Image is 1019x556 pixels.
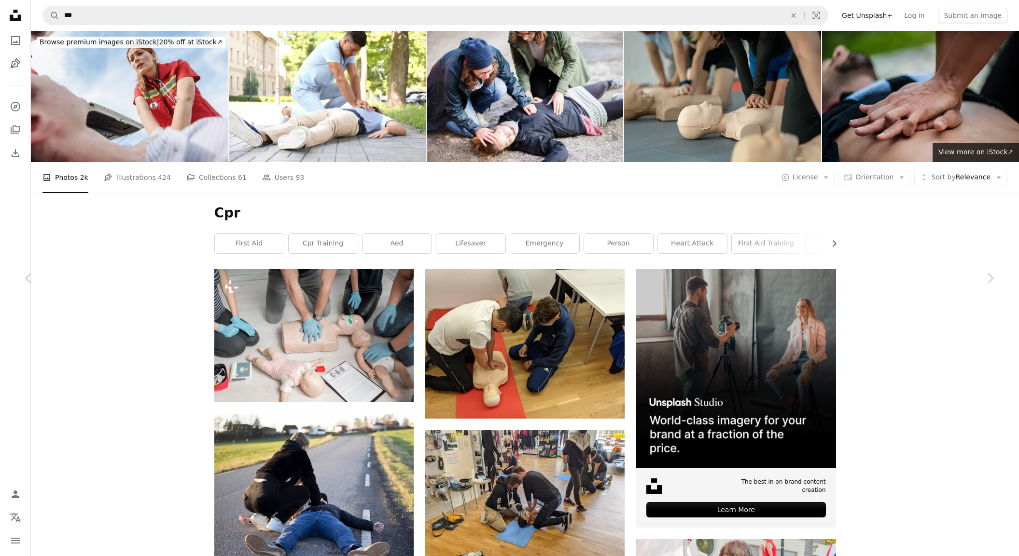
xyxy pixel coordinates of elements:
span: Orientation [855,173,893,181]
a: View more on iStock↗ [933,143,1019,162]
span: Relevance [931,173,991,182]
a: Collections 61 [186,162,247,193]
span: Sort by [931,173,955,181]
img: Passerby performing CPR on unconscious young man outdoors. First aid [229,31,426,162]
a: Download History [6,143,25,163]
span: License [793,173,818,181]
a: Group of people learning how to make first aid heart compressions with dummies during the trainin... [214,331,414,339]
a: Next [961,232,1019,325]
button: Sort byRelevance [914,170,1007,185]
a: aed [363,234,432,253]
a: emergency [510,234,579,253]
button: Submit an image [938,8,1007,23]
span: The best in on-brand content creation [716,478,825,494]
button: Search Unsplash [43,6,59,25]
a: Log in / Sign up [6,485,25,504]
a: lifesaver [436,234,505,253]
div: Learn More [646,502,825,517]
a: person [584,234,653,253]
a: Photos [6,31,25,50]
img: Cardiac massage [822,31,1019,162]
a: Illustrations [6,54,25,73]
form: Find visuals sitewide [42,6,828,25]
a: Collections [6,120,25,139]
button: Menu [6,531,25,550]
span: View more on iStock ↗ [938,148,1013,156]
a: Browse premium images on iStock|20% off at iStock↗ [31,31,231,54]
img: file-1715651741414-859baba4300dimage [636,269,836,468]
img: Paramedic performing CPR on a man outdoors [31,31,228,162]
span: 93 [295,172,304,183]
a: heart attack [658,234,727,253]
button: Clear [783,6,804,25]
button: Orientation [838,170,910,185]
a: first aid training [732,234,801,253]
button: scroll list to the right [825,234,836,253]
img: man in white t-shirt and blue pants sitting on floor [425,269,625,419]
a: The best in on-brand content creationLearn More [636,269,836,528]
span: 424 [158,172,171,183]
h1: Cpr [214,204,836,222]
a: cpr training [289,234,358,253]
a: a man kneeling on the side of a road with another man kneeling on the ground [214,484,414,492]
img: Two woman looking after unconscious woman [427,31,624,162]
span: 20% off at iStock ↗ [40,38,223,46]
a: Log in [898,8,930,23]
button: Language [6,508,25,527]
a: heart [806,234,875,253]
a: Illustrations 424 [104,162,171,193]
span: 61 [238,172,247,183]
a: Explore [6,97,25,116]
img: file-1631678316303-ed18b8b5cb9cimage [646,478,662,494]
a: man in gray long sleeve shirt and black pants sitting on brown wooden floor [425,500,625,509]
button: Visual search [805,6,828,25]
a: man in white t-shirt and blue pants sitting on floor [425,339,625,348]
span: Browse premium images on iStock | [40,38,159,46]
a: Users 93 [262,162,305,193]
a: Get Unsplash+ [836,8,898,23]
img: Group of people learning how to make first aid heart compressions with dummies during the trainin... [214,269,414,402]
button: License [776,170,835,185]
img: Group Training Session for CPR and First Aid Certification Practice [624,31,821,162]
a: first aid [215,234,284,253]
